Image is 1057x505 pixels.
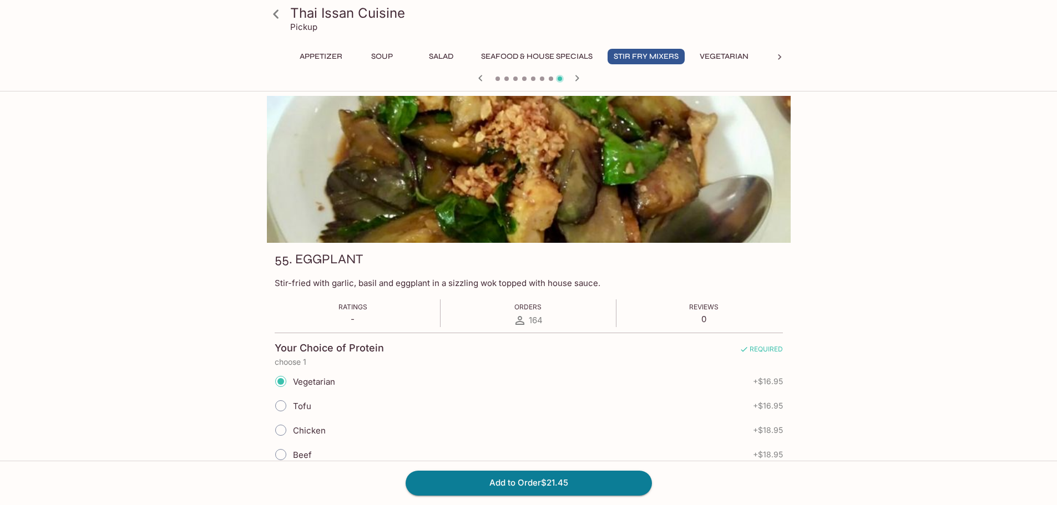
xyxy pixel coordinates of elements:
span: Beef [293,450,312,460]
p: Pickup [290,22,317,32]
span: Ratings [338,303,367,311]
button: Stir Fry Mixers [608,49,685,64]
button: Seafood & House Specials [475,49,599,64]
button: Appetizer [294,49,348,64]
span: + $18.95 [753,426,783,435]
p: - [338,314,367,324]
button: Salad [416,49,466,64]
span: + $18.95 [753,450,783,459]
span: + $16.95 [753,401,783,410]
button: Noodles [763,49,813,64]
span: Vegetarian [293,376,335,387]
span: Reviews [689,303,719,311]
h3: 55. EGGPLANT [275,251,363,268]
div: 55. EGGPLANT [267,96,791,243]
span: 164 [529,315,543,325]
h3: Thai Issan Cuisine [290,4,786,22]
p: 0 [689,314,719,324]
span: + $16.95 [753,377,783,386]
p: choose 1 [275,358,783,366]
span: Tofu [293,401,311,411]
span: Chicken [293,425,326,436]
button: Soup [357,49,407,64]
p: Stir-fried with garlic, basil and eggplant in a sizzling wok topped with house sauce. [275,278,783,288]
button: Add to Order$21.45 [406,471,652,495]
span: REQUIRED [740,345,783,358]
span: Orders [514,303,542,311]
button: Vegetarian [694,49,755,64]
h4: Your Choice of Protein [275,342,384,354]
